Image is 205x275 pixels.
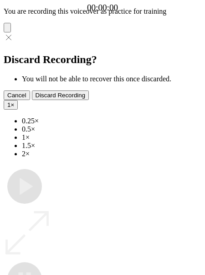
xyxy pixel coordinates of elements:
li: 0.25× [22,117,201,125]
p: You are recording this voiceover as practice for training [4,7,201,16]
li: 1.5× [22,142,201,150]
button: Discard Recording [32,90,89,100]
button: Cancel [4,90,30,100]
a: 00:00:00 [87,3,118,13]
li: You will not be able to recover this once discarded. [22,75,201,83]
li: 2× [22,150,201,158]
h2: Discard Recording? [4,53,201,66]
button: 1× [4,100,18,110]
li: 1× [22,133,201,142]
span: 1 [7,101,10,108]
li: 0.5× [22,125,201,133]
